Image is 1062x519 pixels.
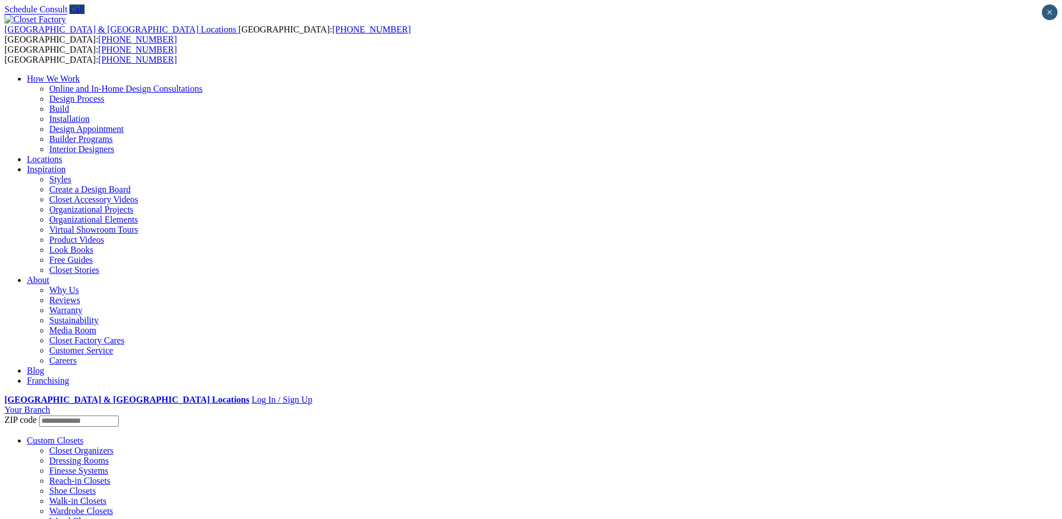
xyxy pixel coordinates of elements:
a: Closet Accessory Videos [49,195,138,204]
a: Reviews [49,295,80,305]
span: [GEOGRAPHIC_DATA] & [GEOGRAPHIC_DATA] Locations [4,25,236,34]
span: [GEOGRAPHIC_DATA]: [GEOGRAPHIC_DATA]: [4,45,177,64]
a: Interior Designers [49,144,114,154]
a: Locations [27,154,62,164]
a: [PHONE_NUMBER] [99,55,177,64]
input: Enter your Zip code [39,416,119,427]
a: Organizational Elements [49,215,138,224]
a: Dressing Rooms [49,456,109,465]
a: Installation [49,114,90,124]
button: Close [1042,4,1058,20]
a: Virtual Showroom Tours [49,225,138,234]
a: Create a Design Board [49,185,130,194]
a: Wardrobe Closets [49,506,113,516]
a: Your Branch [4,405,50,414]
img: Closet Factory [4,15,66,25]
a: Inspiration [27,164,66,174]
a: Franchising [27,376,69,385]
a: Closet Stories [49,265,99,275]
a: Design Process [49,94,104,103]
a: Builder Programs [49,134,113,144]
a: [PHONE_NUMBER] [99,45,177,54]
a: Closet Factory Cares [49,336,124,345]
a: Finesse Systems [49,466,108,475]
a: [GEOGRAPHIC_DATA] & [GEOGRAPHIC_DATA] Locations [4,25,238,34]
a: Build [49,104,69,114]
a: Blog [27,366,44,375]
span: ZIP code [4,415,37,424]
a: Organizational Projects [49,205,133,214]
a: Why Us [49,285,79,295]
a: Sustainability [49,315,99,325]
a: Product Videos [49,235,104,244]
a: [PHONE_NUMBER] [99,35,177,44]
a: [PHONE_NUMBER] [332,25,410,34]
a: How We Work [27,74,80,83]
a: Reach-in Closets [49,476,110,485]
a: Call [69,4,85,14]
a: About [27,275,49,285]
a: Closet Organizers [49,446,114,455]
a: Design Appointment [49,124,124,134]
a: Styles [49,174,71,184]
a: Warranty [49,305,82,315]
a: [GEOGRAPHIC_DATA] & [GEOGRAPHIC_DATA] Locations [4,395,249,404]
a: Walk-in Closets [49,496,106,506]
span: [GEOGRAPHIC_DATA]: [GEOGRAPHIC_DATA]: [4,25,411,44]
a: Careers [49,356,77,365]
a: Customer Service [49,346,113,355]
a: Free Guides [49,255,93,265]
a: Custom Closets [27,436,83,445]
a: Media Room [49,325,96,335]
a: Schedule Consult [4,4,67,14]
a: Shoe Closets [49,486,96,496]
a: Log In / Sign Up [251,395,312,404]
a: Look Books [49,245,93,254]
a: Online and In-Home Design Consultations [49,84,203,93]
